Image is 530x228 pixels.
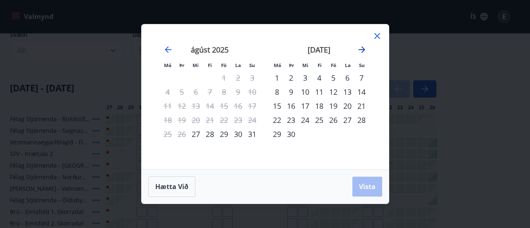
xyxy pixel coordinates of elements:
div: 28 [354,113,369,127]
td: Choose laugardagur, 30. ágúst 2025 as your check-in date. It’s available. [231,127,245,141]
div: 22 [270,113,284,127]
small: Má [274,62,281,68]
td: Not available. sunnudagur, 17. ágúst 2025 [245,99,259,113]
div: 30 [284,127,298,141]
strong: ágúst 2025 [191,45,229,55]
td: Choose miðvikudagur, 27. ágúst 2025 as your check-in date. It’s available. [189,127,203,141]
td: Not available. þriðjudagur, 19. ágúst 2025 [175,113,189,127]
div: 29 [217,127,231,141]
div: Move backward to switch to the previous month. [163,45,173,55]
div: 6 [340,71,354,85]
div: 14 [354,85,369,99]
div: 10 [298,85,312,99]
td: Choose föstudagur, 5. september 2025 as your check-in date. It’s available. [326,71,340,85]
small: La [345,62,351,68]
div: 11 [312,85,326,99]
td: Choose sunnudagur, 7. september 2025 as your check-in date. It’s available. [354,71,369,85]
div: 31 [245,127,259,141]
td: Not available. þriðjudagur, 26. ágúst 2025 [175,127,189,141]
td: Not available. sunnudagur, 10. ágúst 2025 [245,85,259,99]
td: Choose þriðjudagur, 9. september 2025 as your check-in date. It’s available. [284,85,298,99]
td: Not available. mánudagur, 4. ágúst 2025 [161,85,175,99]
small: Fö [331,62,336,68]
td: Choose föstudagur, 29. ágúst 2025 as your check-in date. It’s available. [217,127,231,141]
td: Not available. laugardagur, 23. ágúst 2025 [231,113,245,127]
td: Not available. miðvikudagur, 20. ágúst 2025 [189,113,203,127]
div: 8 [270,85,284,99]
td: Not available. miðvikudagur, 6. ágúst 2025 [189,85,203,99]
td: Not available. laugardagur, 2. ágúst 2025 [231,71,245,85]
td: Not available. laugardagur, 9. ágúst 2025 [231,85,245,99]
td: Choose mánudagur, 1. september 2025 as your check-in date. It’s available. [270,71,284,85]
td: Choose laugardagur, 27. september 2025 as your check-in date. It’s available. [340,113,354,127]
td: Choose þriðjudagur, 2. september 2025 as your check-in date. It’s available. [284,71,298,85]
div: 17 [298,99,312,113]
td: Choose þriðjudagur, 16. september 2025 as your check-in date. It’s available. [284,99,298,113]
small: Mi [302,62,308,68]
td: Not available. miðvikudagur, 13. ágúst 2025 [189,99,203,113]
div: 26 [326,113,340,127]
div: Calendar [152,34,379,159]
span: Hætta við [155,182,188,191]
td: Choose föstudagur, 26. september 2025 as your check-in date. It’s available. [326,113,340,127]
td: Choose laugardagur, 20. september 2025 as your check-in date. It’s available. [340,99,354,113]
td: Choose mánudagur, 22. september 2025 as your check-in date. It’s available. [270,113,284,127]
strong: [DATE] [308,45,330,55]
div: 3 [298,71,312,85]
div: 5 [326,71,340,85]
td: Choose mánudagur, 8. september 2025 as your check-in date. It’s available. [270,85,284,99]
div: 30 [231,127,245,141]
div: 19 [326,99,340,113]
div: 7 [354,71,369,85]
td: Choose þriðjudagur, 23. september 2025 as your check-in date. It’s available. [284,113,298,127]
td: Choose sunnudagur, 31. ágúst 2025 as your check-in date. It’s available. [245,127,259,141]
small: Má [164,62,171,68]
td: Not available. laugardagur, 16. ágúst 2025 [231,99,245,113]
div: 16 [284,99,298,113]
td: Not available. þriðjudagur, 5. ágúst 2025 [175,85,189,99]
td: Choose mánudagur, 29. september 2025 as your check-in date. It’s available. [270,127,284,141]
td: Choose miðvikudagur, 17. september 2025 as your check-in date. It’s available. [298,99,312,113]
button: Hætta við [148,176,195,197]
div: 27 [340,113,354,127]
td: Not available. mánudagur, 25. ágúst 2025 [161,127,175,141]
td: Not available. mánudagur, 18. ágúst 2025 [161,113,175,127]
td: Choose sunnudagur, 28. september 2025 as your check-in date. It’s available. [354,113,369,127]
small: Fö [221,62,226,68]
div: 13 [340,85,354,99]
div: 1 [270,71,284,85]
td: Not available. föstudagur, 1. ágúst 2025 [217,71,231,85]
td: Not available. föstudagur, 8. ágúst 2025 [217,85,231,99]
td: Not available. mánudagur, 11. ágúst 2025 [161,99,175,113]
td: Choose laugardagur, 6. september 2025 as your check-in date. It’s available. [340,71,354,85]
td: Choose sunnudagur, 21. september 2025 as your check-in date. It’s available. [354,99,369,113]
td: Choose fimmtudagur, 4. september 2025 as your check-in date. It’s available. [312,71,326,85]
small: Þr [179,62,184,68]
td: Not available. sunnudagur, 3. ágúst 2025 [245,71,259,85]
div: 15 [270,99,284,113]
div: 23 [284,113,298,127]
small: Su [249,62,255,68]
td: Choose sunnudagur, 14. september 2025 as your check-in date. It’s available. [354,85,369,99]
td: Choose föstudagur, 12. september 2025 as your check-in date. It’s available. [326,85,340,99]
small: La [235,62,241,68]
div: 20 [340,99,354,113]
td: Choose laugardagur, 13. september 2025 as your check-in date. It’s available. [340,85,354,99]
td: Not available. föstudagur, 15. ágúst 2025 [217,99,231,113]
td: Choose fimmtudagur, 25. september 2025 as your check-in date. It’s available. [312,113,326,127]
div: 12 [326,85,340,99]
small: Þr [289,62,294,68]
td: Choose miðvikudagur, 10. september 2025 as your check-in date. It’s available. [298,85,312,99]
small: Fi [318,62,322,68]
td: Choose föstudagur, 19. september 2025 as your check-in date. It’s available. [326,99,340,113]
td: Choose fimmtudagur, 18. september 2025 as your check-in date. It’s available. [312,99,326,113]
td: Not available. fimmtudagur, 7. ágúst 2025 [203,85,217,99]
div: 28 [203,127,217,141]
td: Not available. fimmtudagur, 21. ágúst 2025 [203,113,217,127]
div: 29 [270,127,284,141]
small: Mi [193,62,199,68]
div: 4 [312,71,326,85]
td: Choose miðvikudagur, 24. september 2025 as your check-in date. It’s available. [298,113,312,127]
td: Not available. fimmtudagur, 14. ágúst 2025 [203,99,217,113]
div: 9 [284,85,298,99]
